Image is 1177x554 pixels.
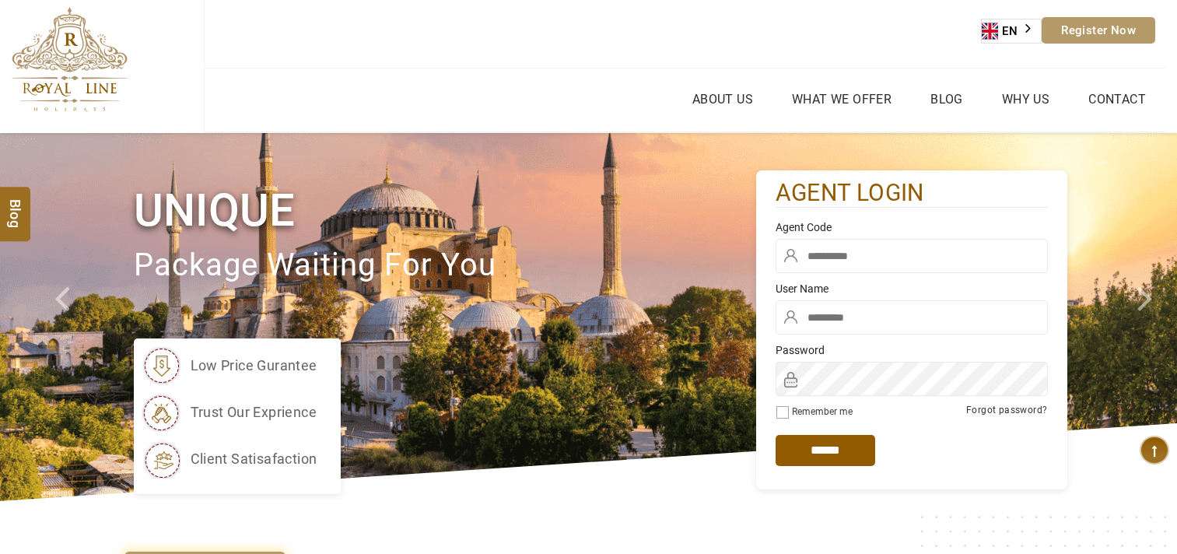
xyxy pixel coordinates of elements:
[1118,133,1177,501] a: Check next image
[792,406,853,417] label: Remember me
[35,133,94,501] a: Check next prev
[134,240,756,292] p: package waiting for you
[1042,17,1155,44] a: Register Now
[788,88,895,110] a: What we Offer
[776,281,1048,296] label: User Name
[981,19,1042,44] div: Language
[982,19,1041,43] a: EN
[776,178,1048,209] h2: agent login
[142,393,317,432] li: trust our exprience
[776,219,1048,235] label: Agent Code
[134,181,756,240] h1: Unique
[688,88,757,110] a: About Us
[12,7,128,112] img: The Royal Line Holidays
[142,440,317,479] li: client satisafaction
[1084,88,1150,110] a: Contact
[927,88,967,110] a: Blog
[981,19,1042,44] aside: Language selected: English
[776,342,1048,358] label: Password
[142,346,317,385] li: low price gurantee
[966,405,1047,415] a: Forgot password?
[5,198,26,212] span: Blog
[998,88,1053,110] a: Why Us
